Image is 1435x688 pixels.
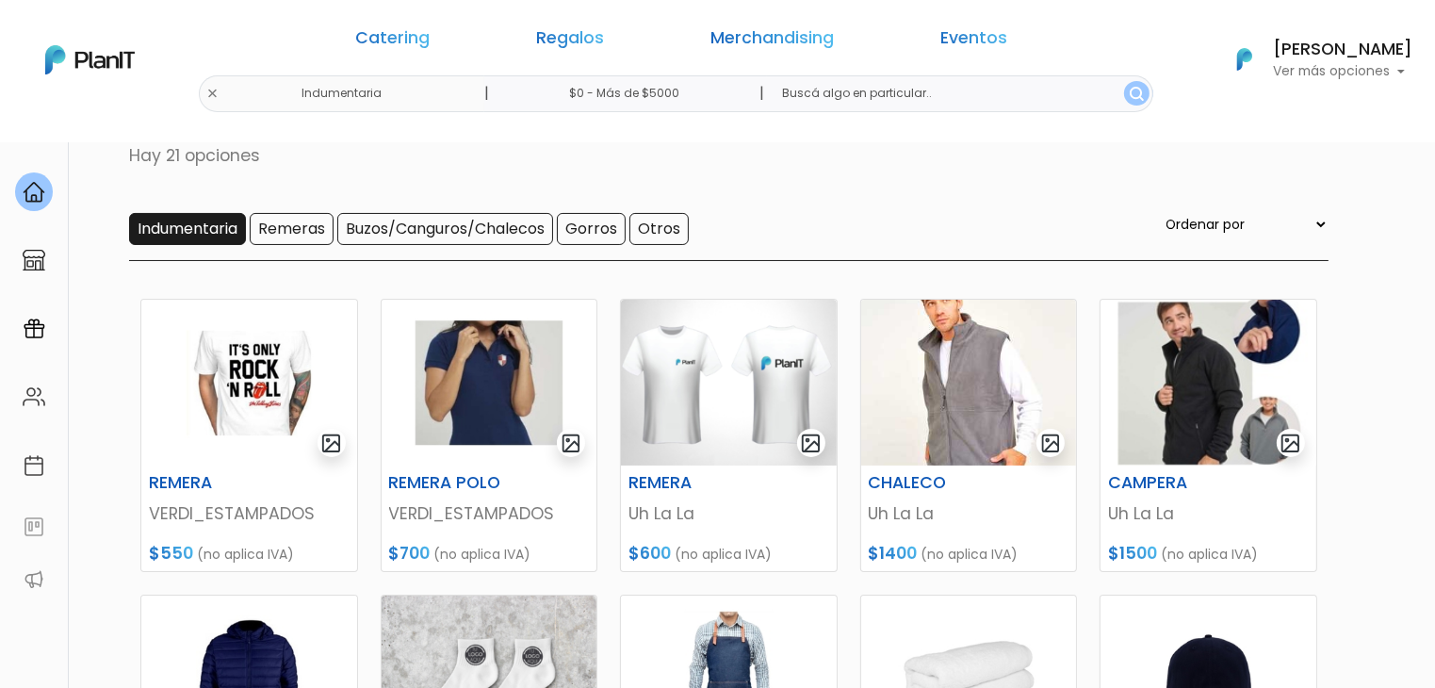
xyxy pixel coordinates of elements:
[138,473,286,493] h6: REMERA
[355,30,430,53] a: Catering
[1040,433,1062,454] img: gallery-light
[869,501,1069,526] p: Uh La La
[1273,41,1412,58] h6: [PERSON_NAME]
[23,385,45,408] img: people-662611757002400ad9ed0e3c099ab2801c6687ba6c219adb57efc949bc21e19d.svg
[97,18,271,55] div: ¿Necesitás ayuda?
[675,545,772,564] span: (no aplica IVA)
[628,501,829,526] p: Uh La La
[629,213,689,245] input: Otros
[1273,65,1412,78] p: Ver más opciones
[23,181,45,204] img: home-e721727adea9d79c4d83392d1f703f7f8bce08238fde08b1acbfd93340b81755.svg
[860,299,1078,572] a: gallery-light CHALECO Uh La La $1400 (no aplica IVA)
[561,433,582,454] img: gallery-light
[149,542,193,565] span: $550
[23,454,45,477] img: calendar-87d922413cdce8b2cf7b7f5f62616a5cf9e4887200fb71536465627b3292af00.svg
[250,213,334,245] input: Remeras
[767,75,1152,112] input: Buscá algo en particular..
[197,545,294,564] span: (no aplica IVA)
[536,30,604,53] a: Regalos
[759,82,764,105] p: |
[620,299,838,572] a: gallery-light REMERA Uh La La $600 (no aplica IVA)
[557,213,626,245] input: Gorros
[434,545,531,564] span: (no aplica IVA)
[857,473,1006,493] h6: CHALECO
[1108,501,1309,526] p: Uh La La
[107,143,1329,168] p: Hay 21 opciones
[1108,542,1157,565] span: $1500
[1101,300,1316,466] img: thumb_AF0532BC-F6C4-4701-B8F6-B89258EB8466.jpeg
[861,300,1077,466] img: thumb_WhatsApp_Image_2023-06-15_at_13.51.21.jpeg
[23,249,45,271] img: marketplace-4ceaa7011d94191e9ded77b95e3339b90024bf715f7c57f8cf31f2d8c509eaba.svg
[382,300,597,466] img: thumb_Captura_de_pantalla_2023-03-27_152219.jpg
[389,542,431,565] span: $700
[149,501,350,526] p: VERDI_ESTAMPADOS
[129,213,246,245] input: Indumentaria
[381,299,598,572] a: gallery-light REMERA POLO VERDI_ESTAMPADOS $700 (no aplica IVA)
[921,545,1019,564] span: (no aplica IVA)
[337,213,553,245] input: Buzos/Canguros/Chalecos
[45,45,135,74] img: PlanIt Logo
[320,433,342,454] img: gallery-light
[23,516,45,538] img: feedback-78b5a0c8f98aac82b08bfc38622c3050aee476f2c9584af64705fc4e61158814.svg
[710,30,834,53] a: Merchandising
[621,300,837,466] img: thumb_WhatsApp_Image_2023-04-05_at_09.22-PhotoRoom.png
[869,542,918,565] span: $1400
[1100,299,1317,572] a: gallery-light CAMPERA Uh La La $1500 (no aplica IVA)
[617,473,766,493] h6: REMERA
[140,299,358,572] a: gallery-light REMERA VERDI_ESTAMPADOS $550 (no aplica IVA)
[1161,545,1258,564] span: (no aplica IVA)
[484,82,489,105] p: |
[800,433,822,454] img: gallery-light
[389,501,590,526] p: VERDI_ESTAMPADOS
[940,30,1007,53] a: Eventos
[628,542,671,565] span: $600
[1213,35,1412,84] button: PlanIt Logo [PERSON_NAME] Ver más opciones
[206,88,219,100] img: close-6986928ebcb1d6c9903e3b54e860dbc4d054630f23adef3a32610726dff6a82b.svg
[23,568,45,591] img: partners-52edf745621dab592f3b2c58e3bca9d71375a7ef29c3b500c9f145b62cc070d4.svg
[1097,473,1246,493] h6: CAMPERA
[141,300,357,466] img: thumb_Captura_de_pantalla_2023-03-27_142000.jpg
[378,473,527,493] h6: REMERA POLO
[1280,433,1301,454] img: gallery-light
[23,318,45,340] img: campaigns-02234683943229c281be62815700db0a1741e53638e28bf9629b52c665b00959.svg
[1130,87,1144,101] img: search_button-432b6d5273f82d61273b3651a40e1bd1b912527efae98b1b7a1b2c0702e16a8d.svg
[1224,39,1265,80] img: PlanIt Logo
